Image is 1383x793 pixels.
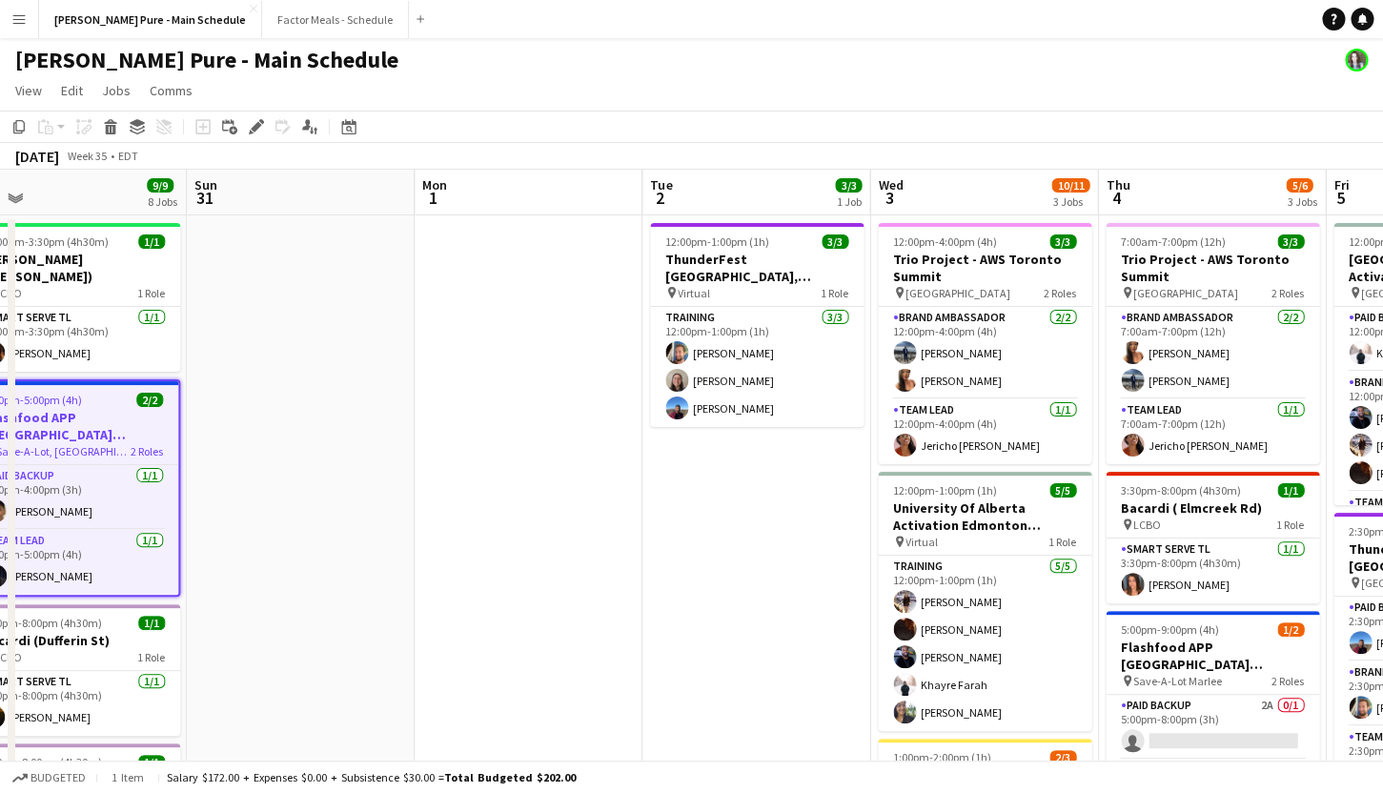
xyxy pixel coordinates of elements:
[138,234,165,249] span: 1/1
[39,1,262,38] button: [PERSON_NAME] Pure - Main Schedule
[905,286,1010,300] span: [GEOGRAPHIC_DATA]
[647,187,672,209] span: 2
[1103,187,1129,209] span: 4
[150,82,193,99] span: Comms
[875,187,903,209] span: 3
[665,234,769,249] span: 12:00pm-1:00pm (1h)
[15,82,42,99] span: View
[1277,234,1304,249] span: 3/3
[137,286,165,300] span: 1 Role
[1106,176,1129,193] span: Thu
[1106,307,1319,399] app-card-role: Brand Ambassador2/27:00am-7:00pm (12h)[PERSON_NAME][PERSON_NAME]
[893,234,997,249] span: 12:00pm-4:00pm (4h)
[1345,49,1368,71] app-user-avatar: Ashleigh Rains
[1133,286,1238,300] span: [GEOGRAPHIC_DATA]
[1106,399,1319,464] app-card-role: Team Lead1/17:00am-7:00pm (12h)Jericho [PERSON_NAME]
[1121,483,1241,498] span: 3:30pm-8:00pm (4h30m)
[131,444,163,458] span: 2 Roles
[878,556,1091,731] app-card-role: Training5/512:00pm-1:00pm (1h)[PERSON_NAME][PERSON_NAME][PERSON_NAME]Khayre Farah[PERSON_NAME]
[10,767,89,788] button: Budgeted
[1049,750,1076,764] span: 2/3
[137,650,165,664] span: 1 Role
[1271,286,1304,300] span: 2 Roles
[118,149,138,163] div: EDT
[878,251,1091,285] h3: Trio Project - AWS Toronto Summit
[419,187,447,209] span: 1
[138,755,165,769] span: 1/1
[821,286,848,300] span: 1 Role
[1121,234,1226,249] span: 7:00am-7:00pm (12h)
[1271,674,1304,688] span: 2 Roles
[1106,251,1319,285] h3: Trio Project - AWS Toronto Summit
[650,307,864,427] app-card-role: Training3/312:00pm-1:00pm (1h)[PERSON_NAME][PERSON_NAME][PERSON_NAME]
[8,78,50,103] a: View
[1106,639,1319,673] h3: Flashfood APP [GEOGRAPHIC_DATA] [GEOGRAPHIC_DATA], [GEOGRAPHIC_DATA]
[893,750,991,764] span: 1:00pm-2:00pm (1h)
[142,78,200,103] a: Comms
[148,194,177,209] div: 8 Jobs
[138,616,165,630] span: 1/1
[1048,535,1076,549] span: 1 Role
[1052,194,1088,209] div: 3 Jobs
[63,149,111,163] span: Week 35
[1121,622,1219,637] span: 5:00pm-9:00pm (4h)
[1106,223,1319,464] app-job-card: 7:00am-7:00pm (12h)3/3Trio Project - AWS Toronto Summit [GEOGRAPHIC_DATA]2 RolesBrand Ambassador2...
[262,1,409,38] button: Factor Meals - Schedule
[1044,286,1076,300] span: 2 Roles
[422,176,447,193] span: Mon
[1051,178,1089,193] span: 10/11
[1276,518,1304,532] span: 1 Role
[650,223,864,427] app-job-card: 12:00pm-1:00pm (1h)3/3ThunderFest [GEOGRAPHIC_DATA], [GEOGRAPHIC_DATA] Training Virtual1 RoleTrai...
[878,472,1091,731] app-job-card: 12:00pm-1:00pm (1h)5/5University Of Alberta Activation Edmonton Training Virtual1 RoleTraining5/5...
[147,178,173,193] span: 9/9
[31,771,86,784] span: Budgeted
[1049,234,1076,249] span: 3/3
[15,147,59,166] div: [DATE]
[1106,539,1319,603] app-card-role: Smart Serve TL1/13:30pm-8:00pm (4h30m)[PERSON_NAME]
[1133,674,1222,688] span: Save-A-Lot Marlee
[15,46,398,74] h1: [PERSON_NAME] Pure - Main Schedule
[1331,187,1349,209] span: 5
[650,176,672,193] span: Tue
[105,770,151,784] span: 1 item
[878,223,1091,464] app-job-card: 12:00pm-4:00pm (4h)3/3Trio Project - AWS Toronto Summit [GEOGRAPHIC_DATA]2 RolesBrand Ambassador2...
[167,770,576,784] div: Salary $172.00 + Expenses $0.00 + Subsistence $30.00 =
[1133,518,1161,532] span: LCBO
[444,770,576,784] span: Total Budgeted $202.00
[1049,483,1076,498] span: 5/5
[1106,472,1319,603] app-job-card: 3:30pm-8:00pm (4h30m)1/1Bacardi ( Elmcreek Rd) LCBO1 RoleSmart Serve TL1/13:30pm-8:00pm (4h30m)[P...
[102,82,131,99] span: Jobs
[192,187,217,209] span: 31
[1333,176,1349,193] span: Fri
[835,178,862,193] span: 3/3
[1277,622,1304,637] span: 1/2
[61,82,83,99] span: Edit
[94,78,138,103] a: Jobs
[1106,499,1319,517] h3: Bacardi ( Elmcreek Rd)
[1277,483,1304,498] span: 1/1
[53,78,91,103] a: Edit
[1286,178,1312,193] span: 5/6
[822,234,848,249] span: 3/3
[878,399,1091,464] app-card-role: Team Lead1/112:00pm-4:00pm (4h)Jericho [PERSON_NAME]
[878,307,1091,399] app-card-role: Brand Ambassador2/212:00pm-4:00pm (4h)[PERSON_NAME][PERSON_NAME]
[136,393,163,407] span: 2/2
[1106,695,1319,760] app-card-role: Paid Backup2A0/15:00pm-8:00pm (3h)
[878,176,903,193] span: Wed
[836,194,861,209] div: 1 Job
[650,251,864,285] h3: ThunderFest [GEOGRAPHIC_DATA], [GEOGRAPHIC_DATA] Training
[1287,194,1316,209] div: 3 Jobs
[878,499,1091,534] h3: University Of Alberta Activation Edmonton Training
[194,176,217,193] span: Sun
[893,483,997,498] span: 12:00pm-1:00pm (1h)
[905,535,938,549] span: Virtual
[678,286,710,300] span: Virtual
